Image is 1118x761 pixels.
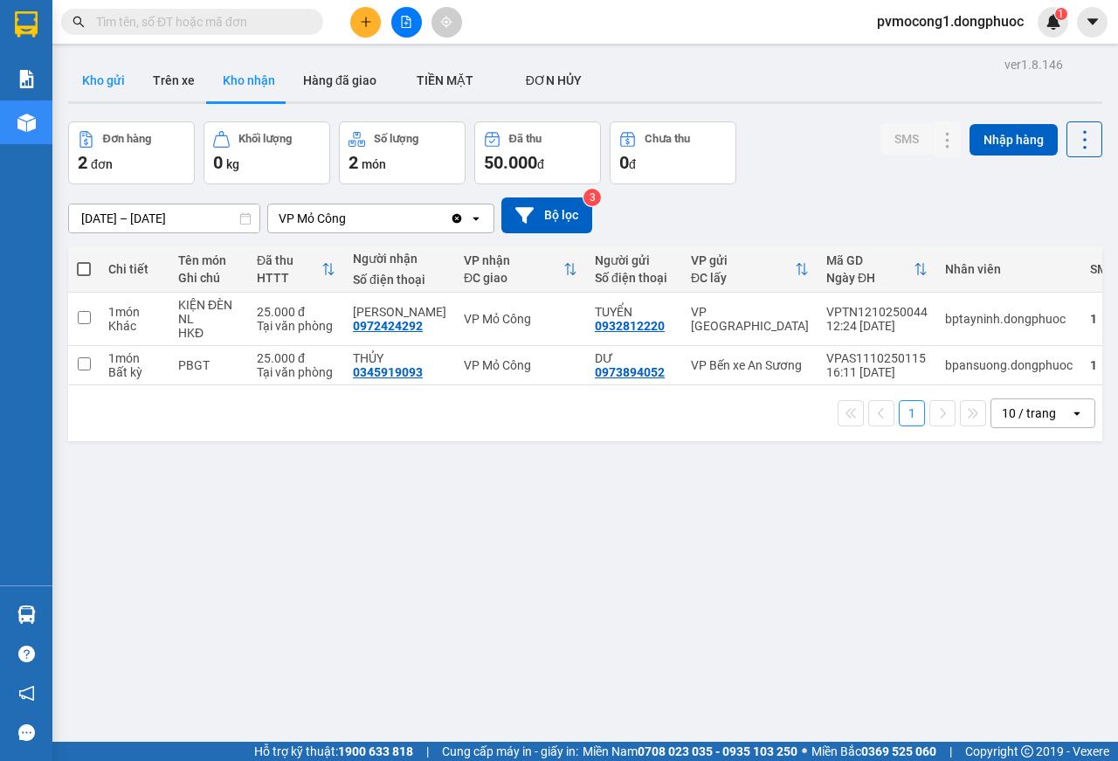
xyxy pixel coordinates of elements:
[450,211,464,225] svg: Clear value
[108,319,161,333] div: Khác
[18,685,35,702] span: notification
[595,365,665,379] div: 0973894052
[1085,14,1101,30] span: caret-down
[108,305,161,319] div: 1 món
[257,365,335,379] div: Tại văn phòng
[353,305,446,319] div: ANH VĂN
[178,326,239,340] div: HKĐ
[353,252,446,266] div: Người nhận
[353,365,423,379] div: 0345919093
[47,94,214,108] span: -----------------------------------------
[826,253,914,267] div: Mã GD
[178,298,239,326] div: KIỆN ĐÈN NL
[257,351,335,365] div: 25.000 đ
[5,113,185,123] span: [PERSON_NAME]:
[1070,406,1084,420] svg: open
[818,246,936,293] th: Toggle SortBy
[431,7,462,38] button: aim
[1002,405,1056,422] div: 10 / trang
[1055,8,1067,20] sup: 1
[945,358,1073,372] div: bpansuong.dongphuoc
[595,351,673,365] div: DƯ
[257,253,321,267] div: Đã thu
[970,124,1058,156] button: Nhập hàng
[279,210,346,227] div: VP Mỏ Công
[826,365,928,379] div: 16:11 [DATE]
[391,7,422,38] button: file-add
[5,127,107,137] span: In ngày:
[899,400,925,426] button: 1
[248,246,344,293] th: Toggle SortBy
[78,152,87,173] span: 2
[350,7,381,38] button: plus
[360,16,372,28] span: plus
[17,114,36,132] img: warehouse-icon
[595,271,673,285] div: Số điện thoại
[138,10,239,24] strong: ĐỒNG PHƯỚC
[464,253,563,267] div: VP nhận
[139,59,209,101] button: Trên xe
[338,744,413,758] strong: 1900 633 818
[38,127,107,137] span: 10:32:47 [DATE]
[1046,14,1061,30] img: icon-new-feature
[583,742,797,761] span: Miền Nam
[826,305,928,319] div: VPTN1210250044
[682,246,818,293] th: Toggle SortBy
[526,73,582,87] span: ĐƠN HỦY
[257,271,321,285] div: HTTT
[138,28,235,50] span: Bến xe [GEOGRAPHIC_DATA]
[595,253,673,267] div: Người gửi
[610,121,736,184] button: Chưa thu0đ
[691,253,795,267] div: VP gửi
[257,305,335,319] div: 25.000 đ
[108,262,161,276] div: Chi tiết
[474,121,601,184] button: Đã thu50.000đ
[691,358,809,372] div: VP Bến xe An Sương
[254,742,413,761] span: Hỗ trợ kỹ thuật:
[68,121,195,184] button: Đơn hàng2đơn
[339,121,466,184] button: Số lượng2món
[945,262,1073,276] div: Nhân viên
[619,152,629,173] span: 0
[289,59,390,101] button: Hàng đã giao
[826,271,914,285] div: Ngày ĐH
[464,312,577,326] div: VP Mỏ Công
[861,744,936,758] strong: 0369 525 060
[138,78,214,88] span: Hotline: 19001152
[178,358,239,372] div: PBGT
[417,73,473,87] span: TIỀN MẶT
[226,157,239,171] span: kg
[362,157,386,171] span: món
[204,121,330,184] button: Khối lượng0kg
[1090,262,1115,276] div: SMS
[108,365,161,379] div: Bất kỳ
[1077,7,1108,38] button: caret-down
[138,52,240,74] span: 01 Võ Văn Truyện, KP.1, Phường 2
[69,204,259,232] input: Select a date range.
[645,133,690,145] div: Chưa thu
[638,744,797,758] strong: 0708 023 035 - 0935 103 250
[802,748,807,755] span: ⚪️
[1021,745,1033,758] span: copyright
[108,351,161,365] div: 1 món
[213,152,223,173] span: 0
[537,157,544,171] span: đ
[501,197,592,233] button: Bộ lọc
[442,742,578,761] span: Cung cấp máy in - giấy in:
[17,70,36,88] img: solution-icon
[18,646,35,662] span: question-circle
[18,724,35,741] span: message
[68,59,139,101] button: Kho gửi
[464,358,577,372] div: VP Mỏ Công
[353,351,446,365] div: THỦY
[17,605,36,624] img: warehouse-icon
[464,271,563,285] div: ĐC giao
[238,133,292,145] div: Khối lượng
[426,742,429,761] span: |
[691,305,809,333] div: VP [GEOGRAPHIC_DATA]
[374,133,418,145] div: Số lượng
[209,59,289,101] button: Kho nhận
[257,319,335,333] div: Tại văn phòng
[1004,55,1063,74] div: ver 1.8.146
[348,210,349,227] input: Selected VP Mỏ Công.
